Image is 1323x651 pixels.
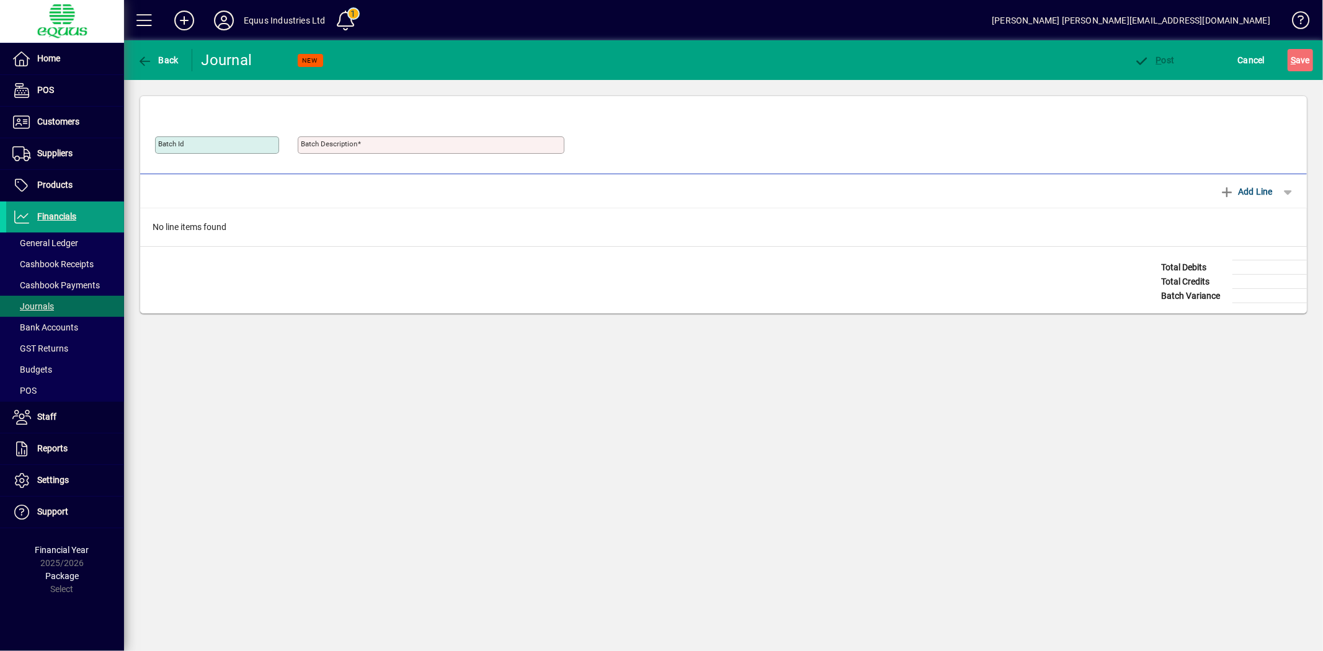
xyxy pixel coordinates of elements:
[1283,2,1307,43] a: Knowledge Base
[6,254,124,275] a: Cashbook Receipts
[992,11,1270,30] div: [PERSON_NAME] [PERSON_NAME][EMAIL_ADDRESS][DOMAIN_NAME]
[37,85,54,95] span: POS
[1291,50,1310,70] span: ave
[6,170,124,201] a: Products
[6,43,124,74] a: Home
[1238,50,1265,70] span: Cancel
[37,180,73,190] span: Products
[1288,49,1313,71] button: Save
[1155,289,1232,303] td: Batch Variance
[301,139,357,148] mat-label: Batch Description
[12,365,52,374] span: Budgets
[6,317,124,338] a: Bank Accounts
[6,433,124,464] a: Reports
[1220,182,1273,201] span: Add Line
[6,75,124,106] a: POS
[12,301,54,311] span: Journals
[164,9,204,32] button: Add
[1156,55,1162,65] span: P
[37,443,68,453] span: Reports
[45,571,79,581] span: Package
[6,107,124,138] a: Customers
[244,11,326,30] div: Equus Industries Ltd
[6,296,124,317] a: Journals
[1235,49,1268,71] button: Cancel
[37,148,73,158] span: Suppliers
[37,211,76,221] span: Financials
[6,465,124,496] a: Settings
[37,507,68,516] span: Support
[134,49,182,71] button: Back
[6,497,124,528] a: Support
[6,402,124,433] a: Staff
[204,9,244,32] button: Profile
[6,338,124,359] a: GST Returns
[1131,49,1178,71] button: Post
[202,50,254,70] div: Journal
[303,56,318,64] span: NEW
[12,238,78,248] span: General Ledger
[140,208,1307,246] div: No line items found
[6,359,124,380] a: Budgets
[124,49,192,71] app-page-header-button: Back
[37,412,56,422] span: Staff
[37,117,79,126] span: Customers
[1134,55,1175,65] span: ost
[1214,180,1280,203] button: Add Line
[37,475,69,485] span: Settings
[137,55,179,65] span: Back
[6,275,124,296] a: Cashbook Payments
[12,343,68,353] span: GST Returns
[6,380,124,401] a: POS
[12,259,94,269] span: Cashbook Receipts
[37,53,60,63] span: Home
[35,545,89,555] span: Financial Year
[6,138,124,169] a: Suppliers
[158,139,184,148] mat-label: Batch Id
[1155,275,1232,289] td: Total Credits
[1155,260,1232,275] td: Total Debits
[12,386,37,396] span: POS
[6,232,124,254] a: General Ledger
[12,322,78,332] span: Bank Accounts
[12,280,100,290] span: Cashbook Payments
[1291,55,1296,65] span: S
